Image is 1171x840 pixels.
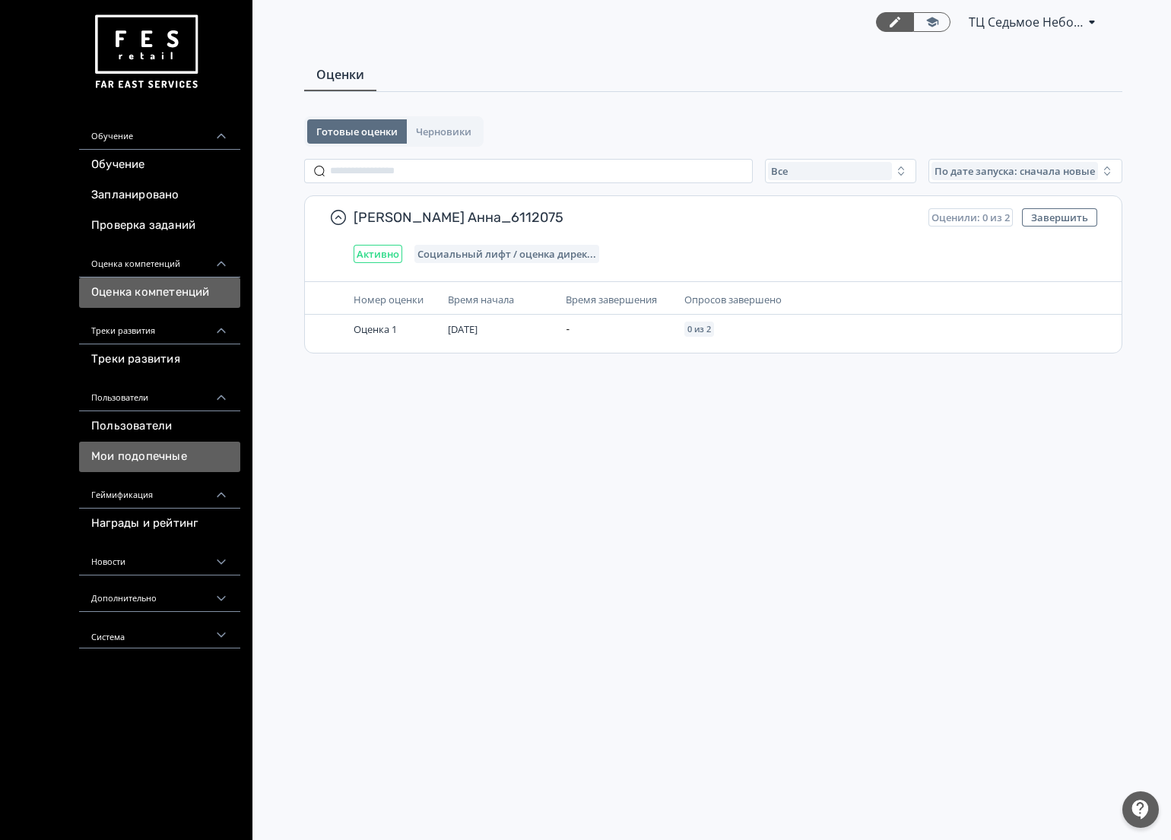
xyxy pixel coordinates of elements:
button: Готовые оценки [307,119,407,144]
a: Треки развития [79,344,240,375]
span: По дате запуска: сначала новые [935,165,1095,177]
button: Завершить [1022,208,1097,227]
a: Мои подопечные [79,442,240,472]
td: - [560,315,678,344]
a: Переключиться в режим ученика [913,12,950,32]
span: Активно [357,248,399,260]
div: Дополнительно [79,575,240,612]
div: Система [79,612,240,648]
span: [PERSON_NAME] Анна_6112075 [354,208,916,227]
a: Запланировано [79,180,240,211]
div: Новости [79,539,240,575]
button: По дате запуска: сначала новые [928,159,1122,183]
span: Готовые оценки [316,125,398,138]
a: Оценка компетенций [79,277,240,308]
span: [DATE] [448,322,478,336]
a: Награды и рейтинг [79,509,240,539]
button: Черновики [407,119,481,144]
span: Оценка 1 [354,322,397,336]
div: Обучение [79,113,240,150]
a: Пользователи [79,411,240,442]
a: Проверка заданий [79,211,240,241]
span: Оценки [316,65,364,84]
span: Все [771,165,788,177]
button: Все [765,159,916,183]
span: Опросов завершено [684,293,782,306]
div: Геймификация [79,472,240,509]
span: Время завершения [566,293,657,306]
span: Черновики [416,125,471,138]
div: Оценка компетенций [79,241,240,277]
span: Время начала [448,293,514,306]
a: Обучение [79,150,240,180]
img: https://files.teachbase.ru/system/account/57463/logo/medium-936fc5084dd2c598f50a98b9cbe0469a.png [91,9,201,95]
span: Социальный лифт / оценка директора магазина [417,248,596,260]
div: Треки развития [79,308,240,344]
span: Номер оценки [354,293,424,306]
span: Оценили: 0 из 2 [931,211,1010,223]
span: ТЦ Седьмое Небо Нижний Новгород ХС 6112075 [969,13,1083,31]
span: 0 из 2 [687,325,711,334]
div: Пользователи [79,375,240,411]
